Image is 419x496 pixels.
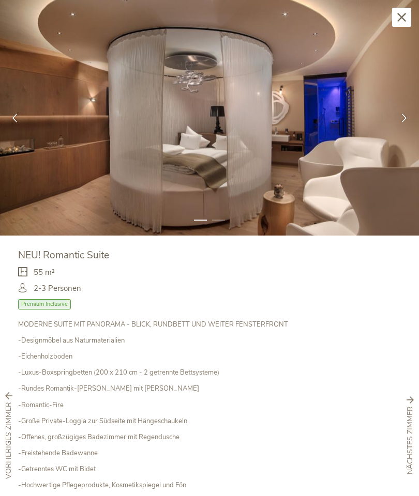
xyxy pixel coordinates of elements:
span: 2-3 Personen [34,283,81,294]
span: Premium Inclusive [18,299,71,309]
p: -Romantic-Fire [18,400,401,410]
p: -Getrenntes WC mit Bidet [18,464,401,474]
span: NEU! Romantic Suite [18,249,109,262]
p: -Eichenholzboden [18,352,401,361]
span: nächstes Zimmer [405,407,415,475]
p: -Designmöbel aus Naturmaterialien [18,336,401,345]
p: MODERNE SUITE MIT PANORAMA - BLICK, RUNDBETT UND WEITER FENSTERFRONT [18,320,401,329]
span: 55 m² [34,267,55,278]
span: vorheriges Zimmer [4,402,14,479]
p: -Rundes Romantik-[PERSON_NAME] mit [PERSON_NAME] [18,384,401,393]
p: -Freistehende Badewanne [18,448,401,458]
p: -Offenes, großzügiges Badezimmer mit Regendusche [18,432,401,442]
p: -Luxus-Boxspringbetten (200 x 210 cm - 2 getrennte Bettsysteme) [18,368,401,377]
p: -Große Private-Loggia zur Südseite mit Hängeschaukeln [18,416,401,426]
